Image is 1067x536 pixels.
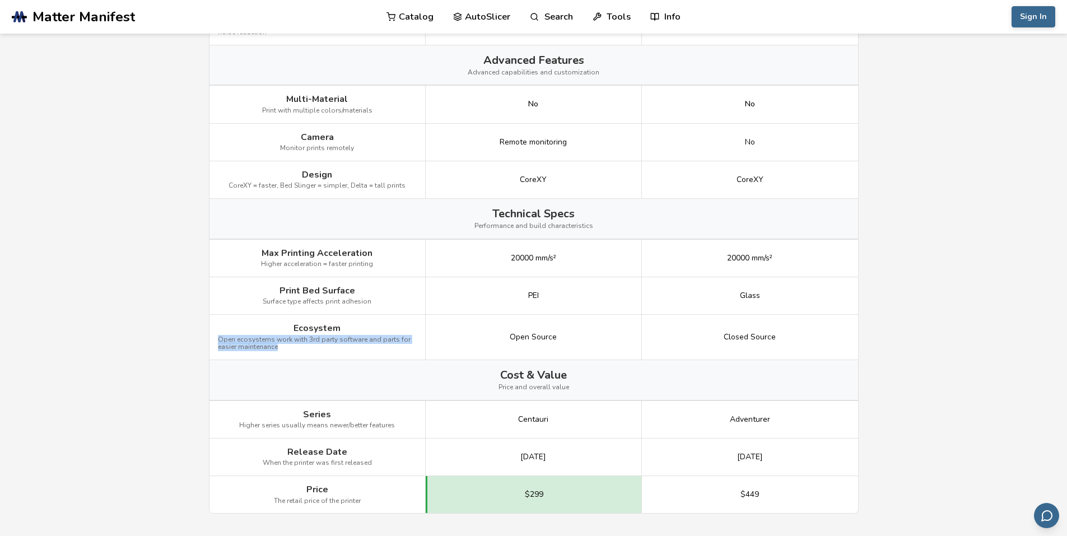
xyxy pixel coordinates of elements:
span: Cost & Value [500,369,567,381]
span: Design [302,170,332,180]
div: No [745,100,755,109]
button: Send feedback via email [1034,503,1059,528]
span: 20000 mm/s² [511,254,556,263]
span: Closed Source [724,333,776,342]
span: Higher acceleration = faster printing [261,260,373,268]
span: PEI [528,291,539,300]
span: Centauri [518,415,548,424]
span: Matter Manifest [32,9,135,25]
span: No [745,138,755,147]
span: $299 [525,490,543,499]
span: Advanced capabilities and customization [468,69,599,77]
span: Release Date [287,447,347,457]
span: Max Printing Acceleration [262,248,372,258]
span: Series [303,409,331,420]
span: CoreXY [737,175,763,184]
span: [DATE] [737,453,763,462]
span: 20000 mm/s² [727,254,772,263]
span: Multi-Material [286,94,348,104]
span: Print with multiple colors/materials [262,107,372,115]
span: Surface type affects print adhesion [263,298,371,306]
span: Glass [740,291,760,300]
span: Print Bed Surface [279,286,355,296]
span: Monitor prints remotely [280,145,354,152]
span: $449 [740,490,759,499]
span: The retail price of the printer [274,497,361,505]
span: Adventurer [730,415,770,424]
span: Price [306,484,328,495]
span: Ecosystem [293,323,341,333]
span: Open ecosystems work with 3rd party software and parts for easier maintenance [218,336,417,352]
span: When the printer was first released [263,459,372,467]
span: [DATE] [520,453,546,462]
span: Remote monitoring [500,138,567,147]
span: CoreXY [520,175,547,184]
span: Performance and build characteristics [474,222,593,230]
span: Higher series usually means newer/better features [239,422,395,430]
span: Sealed environment for better temperature control, fumes and noise reduction [218,21,417,36]
span: CoreXY = faster, Bed Slinger = simpler, Delta = tall prints [229,182,406,190]
button: Sign In [1012,6,1055,27]
span: Advanced Features [483,54,584,67]
span: Technical Specs [492,207,575,220]
span: Price and overall value [498,384,569,391]
div: No [528,100,538,109]
span: Camera [301,132,334,142]
span: Open Source [510,333,557,342]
